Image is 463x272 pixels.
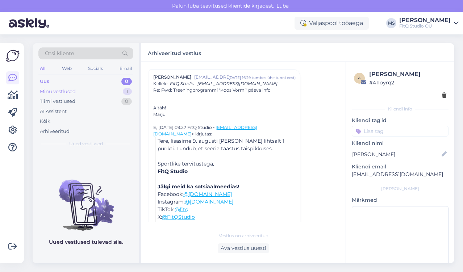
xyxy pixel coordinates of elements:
[40,88,76,95] div: Minu vestlused
[352,117,449,124] p: Kliendi tag'id
[40,108,67,115] div: AI Assistent
[295,17,369,30] div: Väljaspool tööaega
[386,18,396,28] div: MS
[123,88,132,95] div: 1
[229,75,251,80] div: [DATE] 16:29
[175,206,188,213] a: @fitq
[118,64,133,73] div: Email
[49,238,123,246] p: Uued vestlused tulevad siia.
[153,111,296,118] div: Marju
[358,75,361,81] span: 4
[352,196,449,204] p: Märkmed
[352,126,449,137] input: Lisa tag
[183,191,232,197] a: @[DOMAIN_NAME]
[162,214,195,220] a: @FitQStudio
[69,141,103,147] span: Uued vestlused
[352,139,449,147] p: Kliendi nimi
[352,150,440,158] input: Lisa nimi
[40,98,75,105] div: Tiimi vestlused
[148,47,201,57] label: Arhiveeritud vestlus
[219,233,268,239] span: Vestlus on arhiveeritud
[158,221,179,228] span: BlueSky:
[252,75,296,80] div: ( umbes ühe tunni eest )
[399,17,451,23] div: [PERSON_NAME]
[158,138,284,152] span: Tere, lisasime 9. augusti [PERSON_NAME] lihtsalt 1 punkti. Tundub, et seeria taastus täispikkuses.
[399,23,451,29] div: FitQ Studio OÜ
[369,79,446,87] div: # 411oyrq2
[121,98,132,105] div: 0
[158,206,175,213] span: TikTok:
[170,81,195,86] span: FitQ Studio
[194,74,229,80] span: [EMAIL_ADDRESS][DOMAIN_NAME]
[369,70,446,79] div: [PERSON_NAME]
[121,78,132,85] div: 0
[153,87,271,93] span: Re: Fwd: Treeningprogrammi "Koos Vormi" päeva info
[179,221,228,228] a: @[DOMAIN_NAME]
[218,243,269,253] div: Ava vestlus uuesti
[40,118,50,125] div: Kõik
[158,198,185,205] span: Instagram:
[185,198,233,205] a: @[DOMAIN_NAME]
[153,105,296,118] div: Aitäh!
[40,78,49,85] div: Uus
[352,163,449,171] p: Kliendi email
[6,49,20,63] img: Askly Logo
[40,128,70,135] div: Arhiveeritud
[158,214,162,220] span: X:
[38,64,47,73] div: All
[158,191,183,197] span: Facebook:
[153,81,168,86] span: Kellele :
[153,74,191,80] span: [PERSON_NAME]
[274,3,291,9] span: Luba
[352,185,449,192] div: [PERSON_NAME]
[33,167,139,232] img: No chats
[399,17,459,29] a: [PERSON_NAME]FitQ Studio OÜ
[158,183,239,190] strong: Jälgi meid ka sotsiaalmeedias!
[87,64,104,73] div: Socials
[197,81,278,86] span: [EMAIL_ADDRESS][DOMAIN_NAME]
[158,160,214,167] span: Sportlike tervitustega,
[153,124,296,137] div: E, [DATE] 09:27 FitQ Studio < > kirjutas:
[45,50,74,57] span: Otsi kliente
[61,64,73,73] div: Web
[158,168,188,175] strong: FitQ Studio
[352,106,449,112] div: Kliendi info
[352,171,449,178] p: [EMAIL_ADDRESS][DOMAIN_NAME]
